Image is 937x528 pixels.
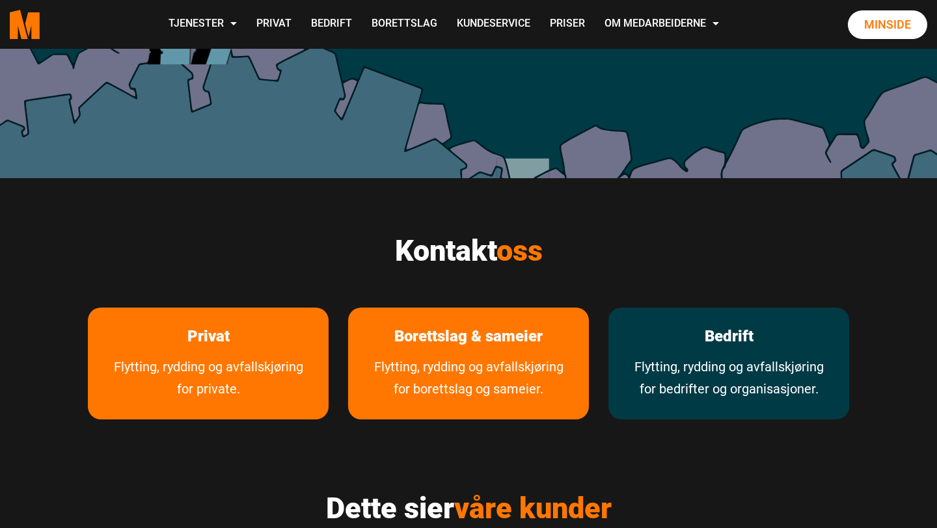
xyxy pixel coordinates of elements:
span: våre kunder [454,491,612,525]
a: Tjenester for borettslag og sameier [348,356,589,419]
a: Flytting, rydding og avfallskjøring for private. [88,356,329,419]
a: Les mer om Borettslag & sameier [375,308,562,365]
a: les mer om Privat [168,308,249,365]
span: oss [496,233,543,268]
a: Tjenester vi tilbyr bedrifter og organisasjoner [608,356,849,419]
a: Privat [247,1,301,47]
a: Bedrift [301,1,362,47]
a: Borettslag [362,1,447,47]
a: Om Medarbeiderne [595,1,729,47]
a: Kundeservice [447,1,540,47]
a: Tjenester [159,1,247,47]
h2: Dette sier [88,491,849,526]
h2: Kontakt [88,233,849,269]
a: les mer om Bedrift [685,308,773,365]
a: Minside [848,10,927,39]
a: Priser [540,1,595,47]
